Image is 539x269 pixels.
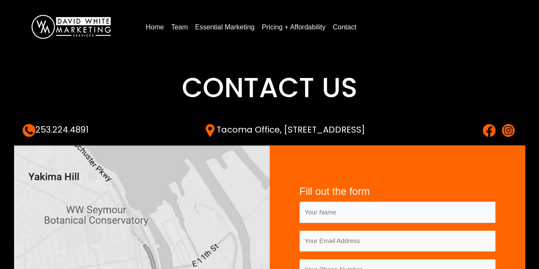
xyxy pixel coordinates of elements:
[168,20,191,34] a: Team
[32,23,111,30] a: DavidWhite-Marketing-Logo
[300,202,496,223] input: Your Name
[142,20,522,34] nav: Menu
[142,20,167,34] a: Home
[32,15,111,39] img: DavidWhite-Marketing-Logo
[258,20,329,34] a: Pricing + Affordability
[300,185,496,198] h4: Fill out the form
[204,124,365,136] a: Tacoma Office, [STREET_ADDRESS]
[329,20,360,34] a: Contact
[182,69,357,107] span: Contact Us
[23,124,89,136] a: 253.224.4891
[192,20,258,34] a: Essential Marketing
